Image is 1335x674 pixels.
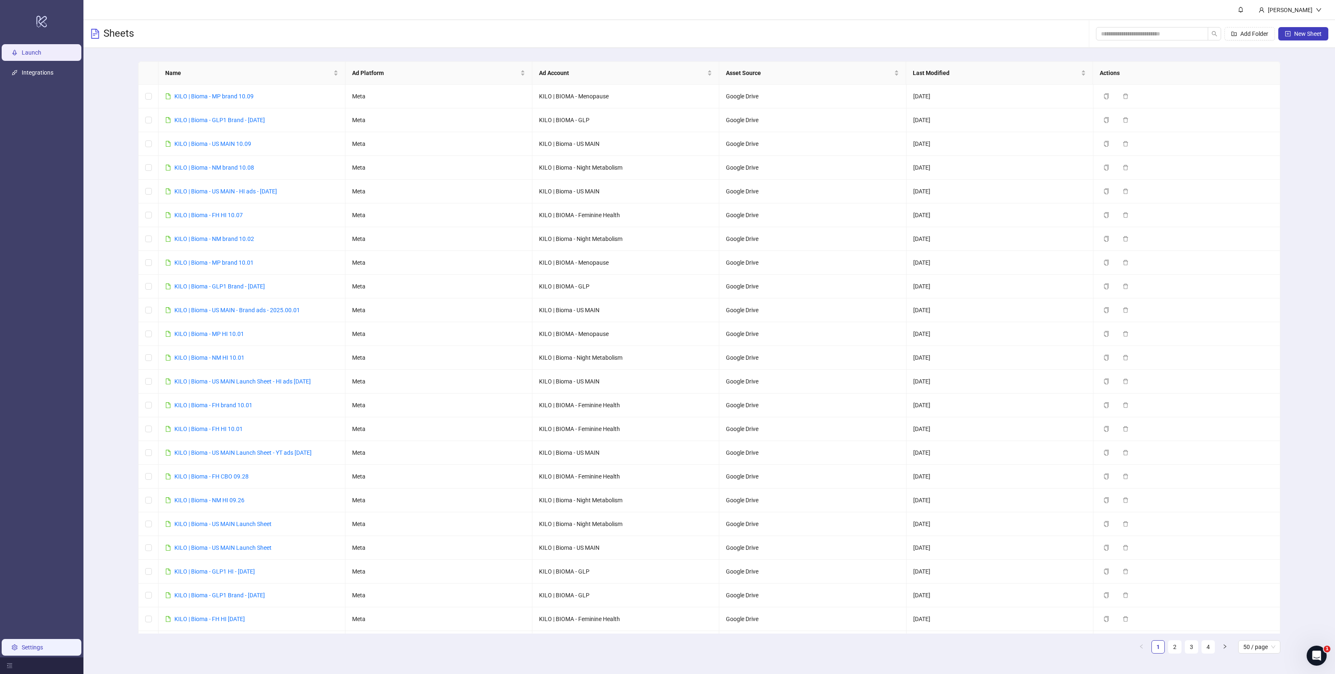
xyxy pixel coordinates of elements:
span: copy [1103,307,1109,313]
td: [DATE] [907,156,1093,180]
td: Google Drive [719,584,906,607]
span: right [1222,644,1227,649]
button: right [1218,640,1232,654]
span: delete [1123,616,1128,622]
td: Meta [345,203,532,227]
td: Google Drive [719,203,906,227]
a: KILO | Bioma - MP HI 10.01 [174,331,244,337]
span: copy [1103,188,1109,194]
span: copy [1103,117,1109,123]
td: [DATE] [907,441,1093,465]
td: Google Drive [719,489,906,512]
li: 3 [1185,640,1198,654]
td: Google Drive [719,346,906,370]
td: Meta [345,227,532,251]
span: delete [1123,450,1128,456]
td: KILO | Bioma - Night Metabolism [532,227,719,251]
span: file [165,521,171,527]
span: Name [165,68,332,78]
td: [DATE] [907,203,1093,227]
a: KILO | Bioma - NM HI 09.26 [174,497,244,504]
span: file [165,545,171,551]
td: Meta [345,393,532,417]
span: delete [1123,307,1128,313]
span: 1 [1324,646,1330,652]
td: [DATE] [907,536,1093,560]
th: Last Modified [906,62,1093,85]
td: Google Drive [719,536,906,560]
a: KILO | Bioma - FH HI 10.01 [174,426,243,432]
span: New Sheet [1294,30,1322,37]
td: [DATE] [907,607,1093,631]
td: Meta [345,417,532,441]
a: KILO | Bioma - GLP1 HI - [DATE] [174,568,255,575]
span: copy [1103,355,1109,361]
span: delete [1123,355,1128,361]
span: copy [1103,616,1109,622]
td: KILO | BIOMA - Menopause [532,322,719,346]
span: Asset Source [726,68,892,78]
td: Google Drive [719,298,906,322]
td: [DATE] [907,465,1093,489]
span: file [165,93,171,99]
td: Google Drive [719,393,906,417]
a: KILO | Bioma - GLP1 Brand - [DATE] [174,592,265,599]
th: Name [159,62,345,85]
td: Google Drive [719,441,906,465]
span: delete [1123,521,1128,527]
td: KILO | BIOMA - Feminine Health [532,607,719,631]
td: KILO | Bioma - Night Metabolism [532,156,719,180]
a: KILO | Bioma - US MAIN 10.09 [174,140,251,147]
span: delete [1123,569,1128,574]
td: KILO | BIOMA - Menopause [532,251,719,275]
td: Meta [345,275,532,298]
td: KILO | Bioma - US MAIN [532,298,719,322]
span: delete [1123,402,1128,408]
a: KILO | Bioma - US MAIN - HI ads - [DATE] [174,188,277,195]
span: copy [1103,426,1109,432]
a: 2 [1169,641,1181,653]
span: delete [1123,426,1128,432]
td: KILO | BIOMA - Feminine Health [532,203,719,227]
span: Ad Account [539,68,705,78]
td: [DATE] [907,227,1093,251]
span: file [165,307,171,313]
td: [DATE] [907,108,1093,132]
td: KILO | Bioma - US MAIN [532,180,719,203]
td: [DATE] [907,489,1093,512]
td: Meta [345,370,532,393]
td: [DATE] [907,180,1093,203]
span: delete [1123,260,1128,266]
span: file [165,426,171,432]
td: Google Drive [719,631,906,655]
td: Google Drive [719,108,906,132]
td: Meta [345,346,532,370]
td: KILO | BIOMA - Feminine Health [532,465,719,489]
td: [DATE] [907,298,1093,322]
li: Next Page [1218,640,1232,654]
td: KILO | BIOMA - Feminine Health [532,393,719,417]
a: KILO | Bioma - FH CBO 09.28 [174,473,249,480]
span: file [165,212,171,218]
span: delete [1123,283,1128,289]
td: Google Drive [719,132,906,156]
span: file [165,331,171,337]
td: Google Drive [719,251,906,275]
a: KILO | Bioma - MP brand 10.01 [174,259,254,266]
span: delete [1123,474,1128,479]
span: delete [1123,592,1128,598]
a: KILO | Bioma - FH HI 10.07 [174,212,243,218]
div: [PERSON_NAME] [1264,5,1316,15]
span: bell [1238,7,1244,13]
span: copy [1103,521,1109,527]
span: copy [1103,331,1109,337]
span: copy [1103,592,1109,598]
span: copy [1103,545,1109,551]
td: KILO | BIOMA - GLP [532,275,719,298]
span: file [165,165,171,170]
span: down [1316,7,1322,13]
span: delete [1123,497,1128,503]
span: copy [1103,93,1109,99]
td: [DATE] [907,85,1093,108]
span: delete [1123,117,1128,123]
